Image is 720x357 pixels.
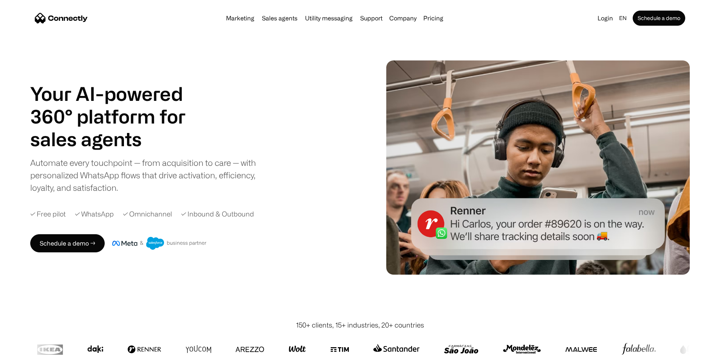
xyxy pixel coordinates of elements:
[420,15,446,21] a: Pricing
[123,209,172,219] div: ✓ Omnichannel
[595,13,616,23] a: Login
[30,234,105,252] a: Schedule a demo →
[619,13,627,23] div: en
[387,13,419,23] div: Company
[30,128,204,150] h1: sales agents
[30,128,204,150] div: carousel
[15,344,45,354] ul: Language list
[181,209,254,219] div: ✓ Inbound & Outbound
[389,13,417,23] div: Company
[8,343,45,354] aside: Language selected: English
[633,11,685,26] a: Schedule a demo
[259,15,300,21] a: Sales agents
[30,156,268,194] div: Automate every touchpoint — from acquisition to care — with personalized WhatsApp flows that driv...
[35,12,88,24] a: home
[223,15,257,21] a: Marketing
[75,209,114,219] div: ✓ WhatsApp
[112,237,207,250] img: Meta and Salesforce business partner badge.
[296,320,424,330] div: 150+ clients, 15+ industries, 20+ countries
[30,209,66,219] div: ✓ Free pilot
[616,13,631,23] div: en
[30,82,204,128] h1: Your AI-powered 360° platform for
[302,15,356,21] a: Utility messaging
[30,128,204,150] div: 1 of 4
[357,15,386,21] a: Support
